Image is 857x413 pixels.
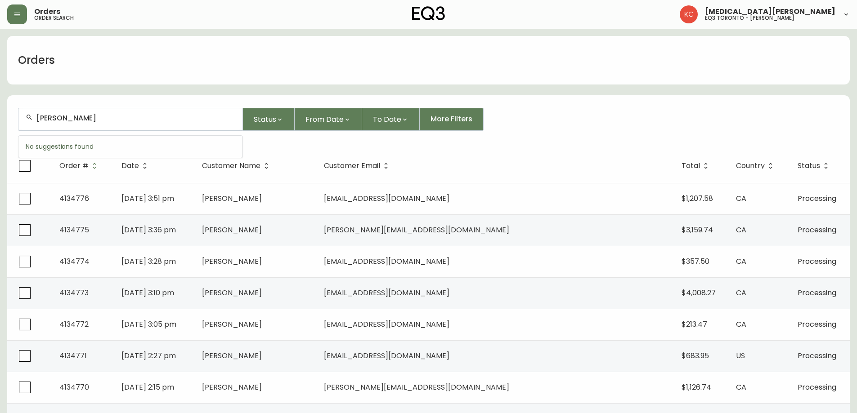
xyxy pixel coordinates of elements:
span: From Date [305,114,344,125]
span: $1,126.74 [682,382,711,392]
span: CA [736,225,746,235]
div: No suggestions found [18,136,242,158]
span: CA [736,382,746,392]
span: $357.50 [682,256,709,266]
span: [EMAIL_ADDRESS][DOMAIN_NAME] [324,256,449,266]
span: [DATE] 3:10 pm [121,288,174,298]
span: [DATE] 3:28 pm [121,256,176,266]
span: CA [736,288,746,298]
span: Country [736,162,776,170]
span: Customer Name [202,163,260,169]
span: [DATE] 2:15 pm [121,382,174,392]
span: More Filters [431,114,472,124]
span: Processing [798,351,836,361]
span: Country [736,163,765,169]
span: CA [736,193,746,204]
span: [PERSON_NAME][EMAIL_ADDRESS][DOMAIN_NAME] [324,382,509,392]
span: 4134771 [59,351,87,361]
span: Processing [798,256,836,266]
span: $1,207.58 [682,193,713,204]
span: $3,159.74 [682,225,713,235]
span: [PERSON_NAME][EMAIL_ADDRESS][DOMAIN_NAME] [324,225,509,235]
span: Order # [59,162,100,170]
span: [PERSON_NAME] [202,382,262,392]
span: To Date [373,114,401,125]
span: [EMAIL_ADDRESS][DOMAIN_NAME] [324,319,449,329]
span: Processing [798,382,836,392]
span: Date [121,163,139,169]
span: $213.47 [682,319,707,329]
span: US [736,351,745,361]
span: [DATE] 3:51 pm [121,193,174,204]
span: 4134772 [59,319,89,329]
span: CA [736,256,746,266]
span: 4134773 [59,288,89,298]
span: $683.95 [682,351,709,361]
input: Search [36,114,235,122]
span: 4134776 [59,193,89,204]
span: 4134774 [59,256,90,266]
img: logo [412,6,445,21]
span: [PERSON_NAME] [202,256,262,266]
span: 4134770 [59,382,89,392]
span: [PERSON_NAME] [202,351,262,361]
button: Status [243,108,295,131]
button: From Date [295,108,362,131]
span: 4134775 [59,225,89,235]
span: [EMAIL_ADDRESS][DOMAIN_NAME] [324,351,449,361]
span: Processing [798,288,836,298]
span: Status [798,162,832,170]
span: [DATE] 3:36 pm [121,225,176,235]
span: Order # [59,163,89,169]
span: Status [798,163,820,169]
span: [PERSON_NAME] [202,225,262,235]
button: More Filters [420,108,484,131]
span: [PERSON_NAME] [202,319,262,329]
img: 6487344ffbf0e7f3b216948508909409 [680,5,698,23]
span: [EMAIL_ADDRESS][DOMAIN_NAME] [324,288,449,298]
span: [PERSON_NAME] [202,288,262,298]
span: Processing [798,193,836,204]
span: Total [682,163,700,169]
span: [DATE] 3:05 pm [121,319,176,329]
span: Customer Email [324,162,392,170]
span: Customer Email [324,163,380,169]
span: Processing [798,319,836,329]
span: Date [121,162,151,170]
button: To Date [362,108,420,131]
span: Status [254,114,276,125]
span: Orders [34,8,60,15]
span: [DATE] 2:27 pm [121,351,176,361]
h5: order search [34,15,74,21]
span: [MEDICAL_DATA][PERSON_NAME] [705,8,835,15]
span: [PERSON_NAME] [202,193,262,204]
span: [EMAIL_ADDRESS][DOMAIN_NAME] [324,193,449,204]
span: Processing [798,225,836,235]
span: Total [682,162,712,170]
span: CA [736,319,746,329]
span: Customer Name [202,162,272,170]
span: $4,008.27 [682,288,716,298]
h1: Orders [18,53,55,68]
h5: eq3 toronto - [PERSON_NAME] [705,15,794,21]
